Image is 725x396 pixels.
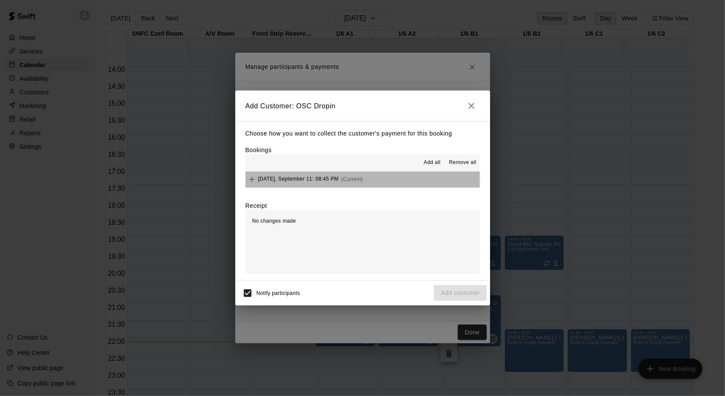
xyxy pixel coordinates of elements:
[245,172,480,187] button: Add[DATE], September 11: 08:45 PM(Current)
[424,158,441,167] span: Add all
[446,156,480,170] button: Remove all
[257,290,300,296] span: Notify participants
[245,147,272,153] label: Bookings
[449,158,476,167] span: Remove all
[245,201,267,210] label: Receipt
[418,156,446,170] button: Add all
[252,218,296,224] span: No changes made
[258,176,339,182] span: [DATE], September 11: 08:45 PM
[341,176,363,182] span: (Current)
[245,128,480,139] p: Choose how you want to collect the customer's payment for this booking
[245,176,258,182] span: Add
[235,91,490,121] h2: Add Customer: OSC Dropin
